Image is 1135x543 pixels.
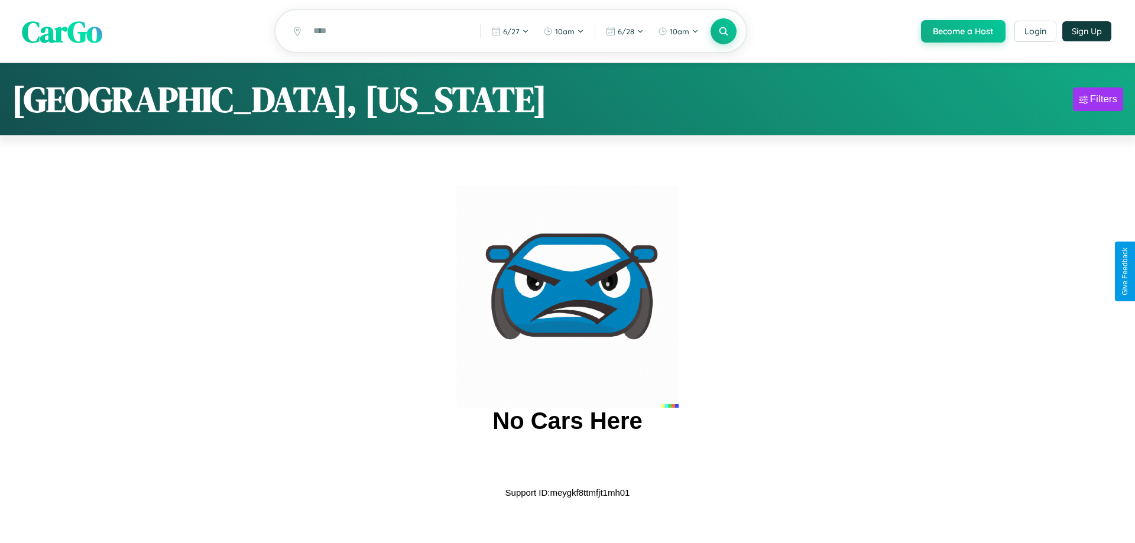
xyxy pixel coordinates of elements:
div: Filters [1090,93,1117,105]
p: Support ID: meygkf8ttmfjt1mh01 [505,485,630,500]
span: 10am [555,27,575,36]
button: Login [1014,21,1056,42]
span: 6 / 27 [503,27,520,36]
button: Filters [1073,87,1123,111]
span: 6 / 28 [618,27,634,36]
img: car [456,186,679,408]
button: 10am [537,22,590,41]
div: Give Feedback [1121,248,1129,295]
span: CarGo [22,11,102,51]
span: 10am [670,27,689,36]
button: Sign Up [1062,21,1111,41]
button: 10am [652,22,705,41]
button: Become a Host [921,20,1006,43]
button: 6/28 [600,22,650,41]
h2: No Cars Here [492,408,642,434]
h1: [GEOGRAPHIC_DATA], [US_STATE] [12,75,547,123]
button: 6/27 [485,22,535,41]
